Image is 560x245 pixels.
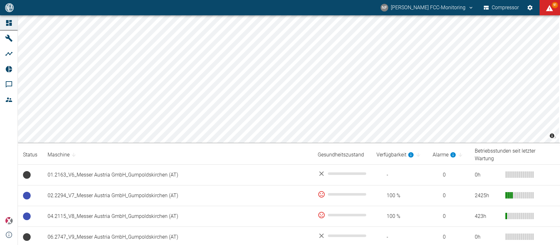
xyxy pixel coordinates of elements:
div: No data [318,232,366,240]
canvas: Map [18,15,559,143]
div: berechnet für die letzten 7 Tage [376,151,414,159]
span: Keine Daten [23,233,31,241]
img: logo [4,3,14,12]
div: 0 h [475,234,500,241]
span: 0 [433,171,465,179]
td: 04.2115_V8_Messer Austria GmbH_Gumpoldskirchen (AT) [42,206,313,227]
button: Einstellungen [524,2,536,13]
span: 100 % [376,192,422,199]
div: 0 h [475,171,500,179]
span: - [376,234,422,241]
div: 423 h [475,213,500,220]
span: Betriebsbereit [23,192,31,199]
td: 01.2163_V6_Messer Austria GmbH_Gumpoldskirchen (AT) [42,165,313,185]
th: Betriebsstunden seit letzter Wartung [470,145,560,165]
span: Keine Daten [23,171,31,179]
span: Betriebsbereit [23,213,31,220]
span: 100 % [376,213,422,220]
button: Compressor [482,2,520,13]
div: NF [381,4,388,11]
div: 2425 h [475,192,500,199]
td: 02.2294_V7_Messer Austria GmbH_Gumpoldskirchen (AT) [42,185,313,206]
span: 0 [433,234,465,241]
div: berechnet für die letzten 7 Tage [433,151,456,159]
th: Gesundheitszustand [313,145,371,165]
span: 91 [552,2,558,8]
span: Maschine [48,151,78,159]
img: Xplore Logo [5,217,13,225]
span: 0 [433,192,465,199]
span: - [376,171,422,179]
div: 0 % [318,211,366,219]
div: No data [318,170,366,177]
th: Status [18,145,42,165]
button: fcc-monitoring@neuman-esser.com [380,2,475,13]
span: 0 [433,213,465,220]
div: 0 % [318,191,366,198]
